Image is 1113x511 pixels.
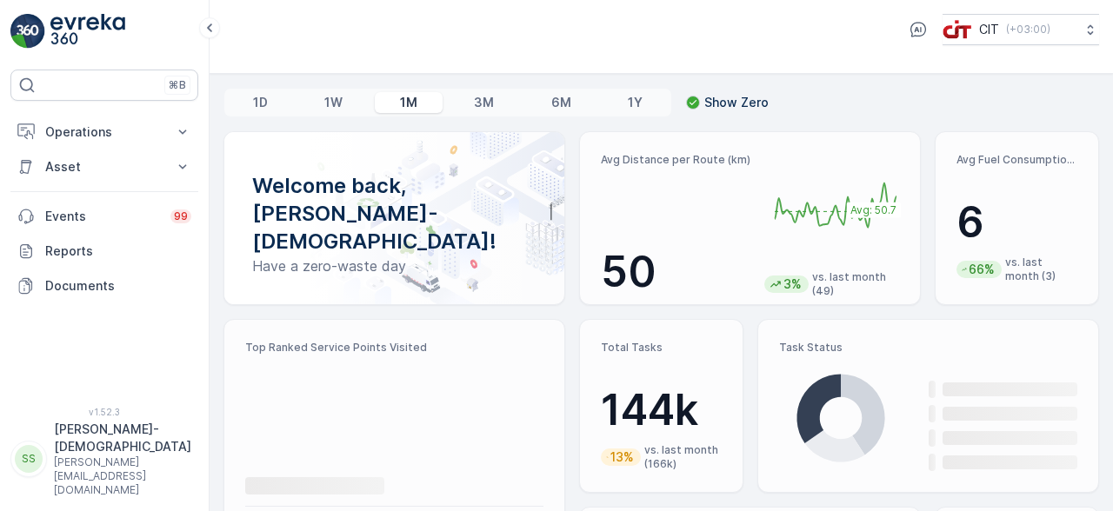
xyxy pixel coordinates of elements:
[956,153,1077,167] p: Avg Fuel Consumption per Route (lt)
[400,94,417,111] p: 1M
[979,21,999,38] p: CIT
[10,149,198,184] button: Asset
[10,269,198,303] a: Documents
[609,448,636,466] p: 13%
[174,209,188,223] p: 99
[779,341,1077,355] p: Task Status
[644,443,722,471] p: vs. last month (166k)
[551,94,571,111] p: 6M
[628,94,643,111] p: 1Y
[45,277,191,295] p: Documents
[812,270,905,298] p: vs. last month (49)
[704,94,769,111] p: Show Zero
[601,246,750,298] p: 50
[10,234,198,269] a: Reports
[943,20,972,39] img: cit-logo_pOk6rL0.png
[15,445,43,473] div: SS
[943,14,1099,45] button: CIT(+03:00)
[252,172,537,255] p: Welcome back, [PERSON_NAME]-[DEMOGRAPHIC_DATA]!
[1006,23,1050,36] p: ( +03:00 )
[50,14,125,49] img: logo_light-DOdMpM7g.png
[45,123,163,141] p: Operations
[54,455,191,497] p: [PERSON_NAME][EMAIL_ADDRESS][DOMAIN_NAME]
[1005,255,1077,283] p: vs. last month (3)
[956,196,1077,249] p: 6
[45,158,163,176] p: Asset
[54,421,191,455] p: [PERSON_NAME]-[DEMOGRAPHIC_DATA]
[10,115,198,149] button: Operations
[601,153,750,167] p: Avg Distance per Route (km)
[169,78,186,92] p: ⌘B
[245,341,543,355] p: Top Ranked Service Points Visited
[967,261,996,278] p: 66%
[10,407,198,417] span: v 1.52.3
[10,199,198,234] a: Events99
[45,242,191,260] p: Reports
[601,341,722,355] p: Total Tasks
[601,384,722,436] p: 144k
[253,94,268,111] p: 1D
[252,255,537,276] p: Have a zero-waste day
[10,14,45,49] img: logo
[782,275,803,293] p: 3%
[474,94,494,111] p: 3M
[324,94,343,111] p: 1W
[45,208,160,225] p: Events
[10,421,198,497] button: SS[PERSON_NAME]-[DEMOGRAPHIC_DATA][PERSON_NAME][EMAIL_ADDRESS][DOMAIN_NAME]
